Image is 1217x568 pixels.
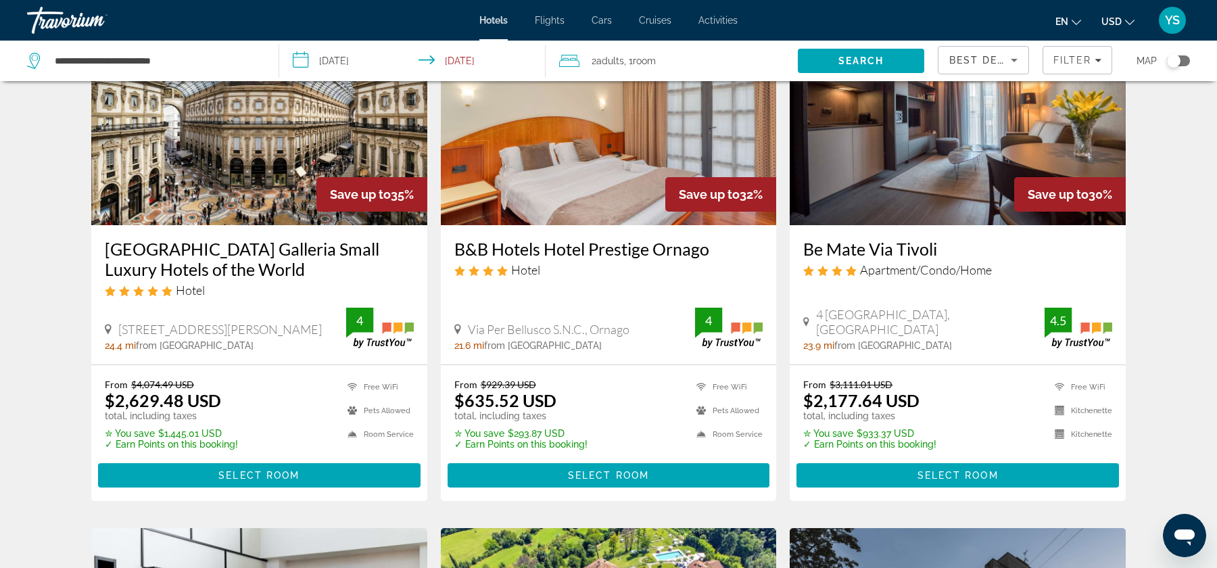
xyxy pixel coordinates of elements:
img: TrustYou guest rating badge [695,308,763,348]
del: $929.39 USD [481,379,536,390]
button: Toggle map [1157,55,1190,67]
span: ✮ You save [454,428,504,439]
div: 4.5 [1045,312,1072,329]
button: User Menu [1155,6,1190,34]
a: Activities [698,15,738,26]
span: 2 [592,51,624,70]
button: Search [798,49,924,73]
span: Via Per Bellusco S.N.C., Ornago [468,322,629,337]
button: Select Room [448,463,770,488]
iframe: Кнопка запуска окна обмена сообщениями [1163,514,1206,557]
mat-select: Sort by [949,52,1018,68]
a: Cars [592,15,612,26]
span: 23.9 mi [803,340,834,351]
button: Select check in and out date [279,41,545,81]
p: total, including taxes [454,410,588,421]
li: Room Service [690,426,763,443]
span: 21.6 mi [454,340,484,351]
span: Select Room [218,470,300,481]
div: 4 star Hotel [454,262,763,277]
div: 4 [695,312,722,329]
a: [GEOGRAPHIC_DATA] Galleria Small Luxury Hotels of the World [105,239,414,279]
span: from [GEOGRAPHIC_DATA] [484,340,602,351]
del: $3,111.01 USD [830,379,892,390]
span: Hotel [511,262,540,277]
p: $1,445.01 USD [105,428,238,439]
li: Kitchenette [1048,402,1112,419]
span: Hotel [176,283,205,298]
a: Select Room [448,466,770,481]
span: en [1055,16,1068,27]
a: Select Room [796,466,1119,481]
span: ✮ You save [105,428,155,439]
span: From [105,379,128,390]
ins: $635.52 USD [454,390,556,410]
span: from [GEOGRAPHIC_DATA] [834,340,952,351]
li: Free WiFi [690,379,763,396]
span: from [GEOGRAPHIC_DATA] [136,340,254,351]
p: ✓ Earn Points on this booking! [105,439,238,450]
button: Travelers: 2 adults, 0 children [546,41,798,81]
span: Select Room [568,470,649,481]
span: 24.4 mi [105,340,136,351]
button: Select Room [796,463,1119,488]
span: Best Deals [949,55,1020,66]
span: Map [1137,51,1157,70]
span: Select Room [917,470,999,481]
span: Adults [596,55,624,66]
span: USD [1101,16,1122,27]
p: total, including taxes [803,410,936,421]
p: $933.37 USD [803,428,936,439]
li: Pets Allowed [341,402,414,419]
div: 30% [1014,177,1126,212]
ins: $2,629.48 USD [105,390,221,410]
a: Hotels [479,15,508,26]
span: [STREET_ADDRESS][PERSON_NAME] [118,322,322,337]
div: 32% [665,177,776,212]
img: B&B Hotels Hotel Prestige Ornago [441,9,777,225]
div: 5 star Hotel [105,283,414,298]
div: 4 [346,312,373,329]
img: Galleria Vik Milano Townhouse Galleria Small Luxury Hotels of the World [91,9,427,225]
img: TrustYou guest rating badge [1045,308,1112,348]
span: , 1 [624,51,656,70]
span: Filter [1053,55,1092,66]
span: Save up to [679,187,740,202]
ins: $2,177.64 USD [803,390,920,410]
a: Select Room [98,466,421,481]
a: Flights [535,15,565,26]
li: Room Service [341,426,414,443]
button: Change currency [1101,11,1135,31]
div: 35% [316,177,427,212]
img: Be Mate Via Tivoli [790,9,1126,225]
span: Save up to [330,187,391,202]
a: Travorium [27,3,162,38]
span: Search [838,55,884,66]
a: B&B Hotels Hotel Prestige Ornago [454,239,763,259]
button: Filters [1043,46,1113,74]
div: 4 star Apartment [803,262,1112,277]
del: $4,074.49 USD [131,379,194,390]
button: Select Room [98,463,421,488]
a: Be Mate Via Tivoli [803,239,1112,259]
span: From [803,379,826,390]
a: Cruises [639,15,671,26]
span: 4 [GEOGRAPHIC_DATA], [GEOGRAPHIC_DATA] [816,307,1045,337]
li: Pets Allowed [690,402,763,419]
p: ✓ Earn Points on this booking! [454,439,588,450]
span: Save up to [1028,187,1089,202]
span: Room [633,55,656,66]
span: From [454,379,477,390]
span: YS [1165,14,1180,27]
button: Change language [1055,11,1081,31]
li: Free WiFi [341,379,414,396]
